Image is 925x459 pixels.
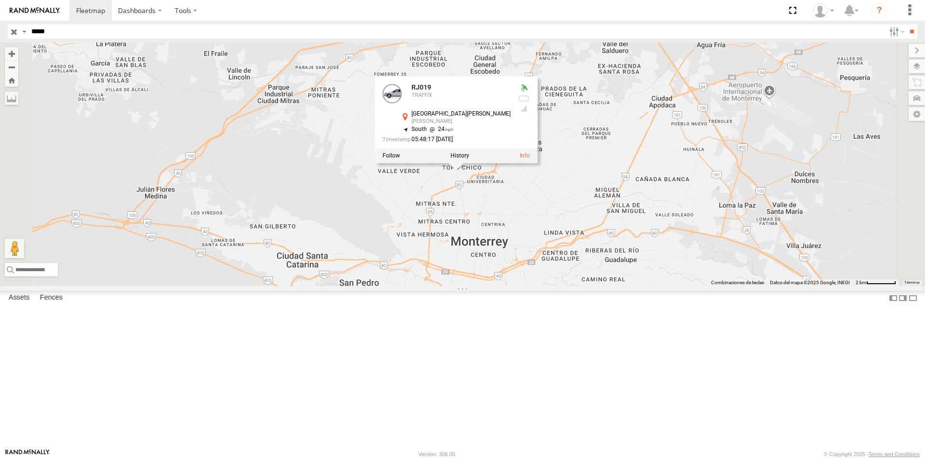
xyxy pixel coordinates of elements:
a: View Asset Details [520,152,530,159]
button: Combinaciones de teclas [711,279,764,286]
label: Dock Summary Table to the Right [898,291,908,305]
label: Map Settings [909,107,925,121]
div: Last Event GSM Signal Strength [518,105,530,113]
label: Search Query [20,25,28,39]
label: Realtime tracking of Asset [383,152,400,159]
button: Zoom Home [5,74,18,87]
button: Zoom out [5,60,18,74]
img: rand-logo.svg [10,7,60,14]
label: Fences [35,291,67,305]
div: Valid GPS Fix [518,84,530,92]
div: No battery health information received from this device. [518,94,530,102]
div: Jose Anaya [809,3,837,18]
span: South [411,126,427,132]
button: Escala del mapa: 2 km por 58 píxeles [853,279,899,286]
a: Términos (se abre en una nueva pestaña) [904,280,920,284]
label: Dock Summary Table to the Left [888,291,898,305]
label: Search Filter Options [885,25,906,39]
span: 24 [427,126,453,132]
label: View Asset History [450,152,469,159]
div: [GEOGRAPHIC_DATA][PERSON_NAME] [411,111,511,118]
a: Terms and Conditions [869,451,920,457]
button: Zoom in [5,47,18,60]
div: RJ019 [411,84,511,92]
a: Visit our Website [5,449,50,459]
label: Assets [4,291,34,305]
label: Hide Summary Table [908,291,918,305]
div: © Copyright 2025 - [824,451,920,457]
div: TRAFFIX [411,92,511,98]
span: 2 km [856,280,866,285]
div: [PERSON_NAME] [411,118,511,124]
span: Datos del mapa ©2025 Google, INEGI [770,280,850,285]
label: Measure [5,92,18,105]
button: Arrastra al hombrecito al mapa para abrir Street View [5,239,24,258]
i: ? [872,3,887,18]
div: Version: 306.00 [419,451,455,457]
div: Date/time of location update [383,136,511,143]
